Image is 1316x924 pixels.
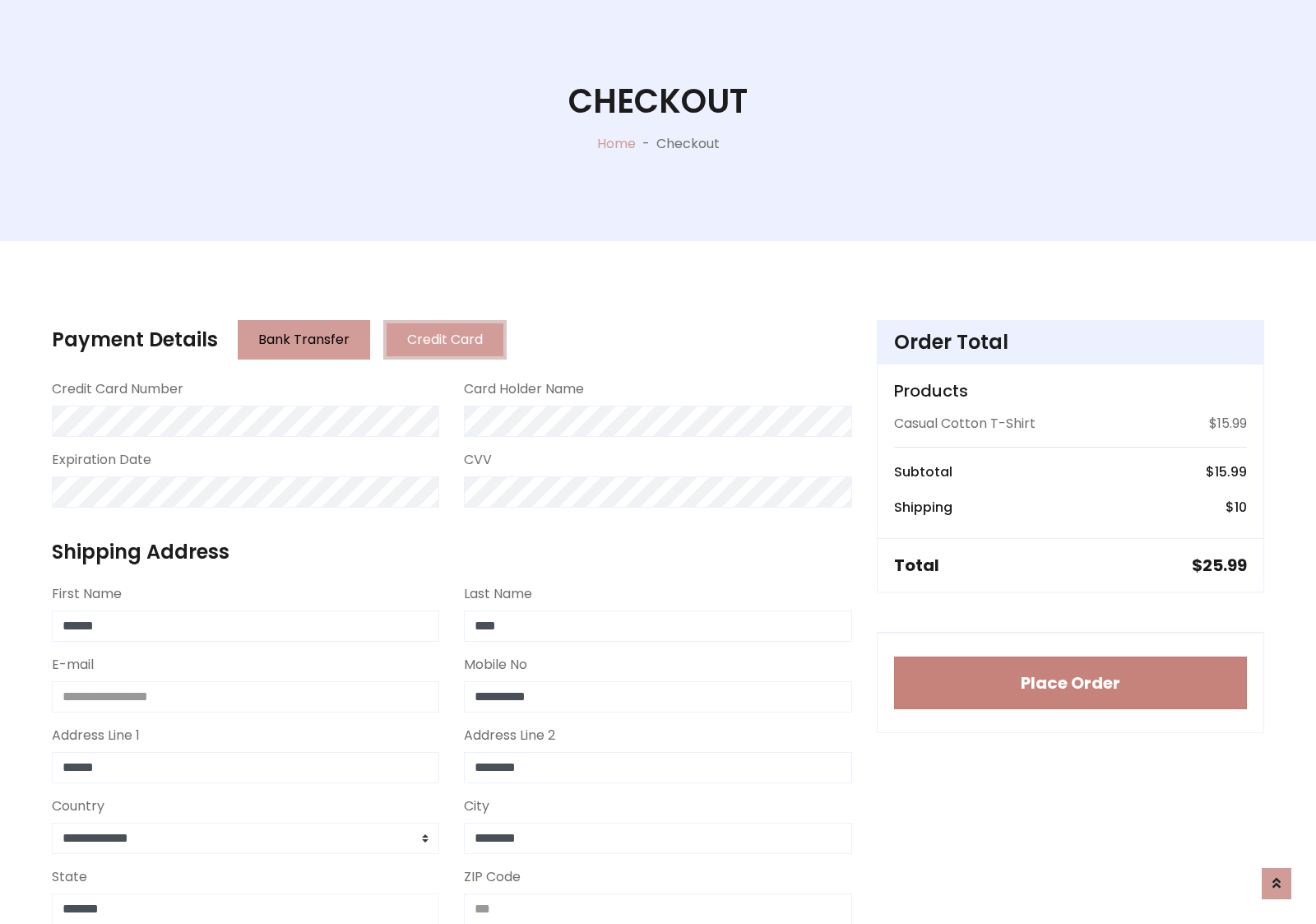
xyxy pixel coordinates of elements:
[636,134,656,154] p: -
[894,414,1036,434] p: Casual Cotton T-Shirt
[656,134,720,154] p: Checkout
[52,450,151,470] label: Expiration Date
[1226,499,1247,515] h6: $
[894,499,952,515] h6: Shipping
[894,331,1247,355] h4: Order Total
[894,381,1247,401] h5: Products
[1235,498,1247,517] span: 10
[894,555,939,575] h5: Total
[52,541,852,564] h4: Shipping Address
[383,320,507,360] button: Credit Card
[1215,462,1247,481] span: 15.99
[464,655,527,675] label: Mobile No
[894,464,952,480] h6: Subtotal
[464,450,492,470] label: CVV
[52,328,218,352] h4: Payment Details
[464,867,521,887] label: ZIP Code
[894,657,1247,709] button: Place Order
[52,655,94,675] label: E-mail
[52,379,183,399] label: Credit Card Number
[464,379,584,399] label: Card Holder Name
[1192,555,1247,575] h5: $
[52,867,87,887] label: State
[568,81,748,121] h1: Checkout
[464,726,555,745] label: Address Line 2
[52,796,104,816] label: Country
[52,584,122,604] label: First Name
[238,320,370,360] button: Bank Transfer
[1202,554,1247,577] span: 25.99
[1206,464,1247,480] h6: $
[464,584,532,604] label: Last Name
[52,726,140,745] label: Address Line 1
[597,134,636,153] a: Home
[1209,414,1247,434] p: $15.99
[464,796,489,816] label: City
